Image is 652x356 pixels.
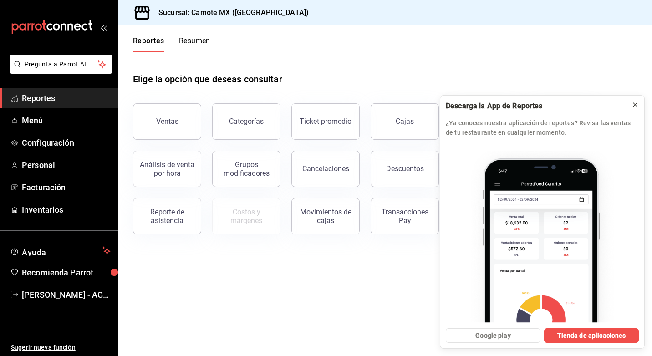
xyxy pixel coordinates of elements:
[371,198,439,234] button: Transacciones Pay
[156,117,178,126] div: Ventas
[22,160,55,170] font: Personal
[300,117,351,126] div: Ticket promedio
[100,24,107,31] button: open_drawer_menu
[139,208,195,225] div: Reporte de asistencia
[212,103,280,140] button: Categorías
[218,208,275,225] div: Costos y márgenes
[22,205,63,214] font: Inventarios
[133,151,201,187] button: Análisis de venta por hora
[557,331,626,341] span: Tienda de aplicaciones
[475,331,510,341] span: Google play
[212,198,280,234] button: Contrata inventarios para ver este reporte
[297,208,354,225] div: Movimientos de cajas
[291,103,360,140] button: Ticket promedio
[22,183,66,192] font: Facturación
[133,103,201,140] button: Ventas
[6,66,112,76] a: Pregunta a Parrot AI
[291,151,360,187] button: Cancelaciones
[302,164,349,173] div: Cancelaciones
[22,290,178,300] font: [PERSON_NAME] - AG Corporativo Canche
[291,198,360,234] button: Movimientos de cajas
[446,328,540,343] button: Google play
[446,143,639,323] img: parrot app_2.png
[179,36,210,52] button: Resumen
[22,93,55,103] font: Reportes
[22,268,93,277] font: Recomienda Parrot
[218,160,275,178] div: Grupos modificadores
[11,344,76,351] font: Sugerir nueva función
[396,116,414,127] div: Cajas
[446,118,639,137] p: ¿Ya conoces nuestra aplicación de reportes? Revisa las ventas de tu restaurante en cualquier mome...
[133,36,210,52] div: Pestañas de navegación
[133,198,201,234] button: Reporte de asistencia
[22,245,99,256] span: Ayuda
[22,138,74,147] font: Configuración
[151,7,309,18] h3: Sucursal: Camote MX ([GEOGRAPHIC_DATA])
[371,151,439,187] button: Descuentos
[133,72,282,86] h1: Elige la opción que deseas consultar
[377,208,433,225] div: Transacciones Pay
[229,117,264,126] div: Categorías
[133,36,164,46] font: Reportes
[10,55,112,74] button: Pregunta a Parrot AI
[139,160,195,178] div: Análisis de venta por hora
[25,60,98,69] span: Pregunta a Parrot AI
[212,151,280,187] button: Grupos modificadores
[386,164,424,173] div: Descuentos
[22,116,43,125] font: Menú
[371,103,439,140] a: Cajas
[544,328,639,343] button: Tienda de aplicaciones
